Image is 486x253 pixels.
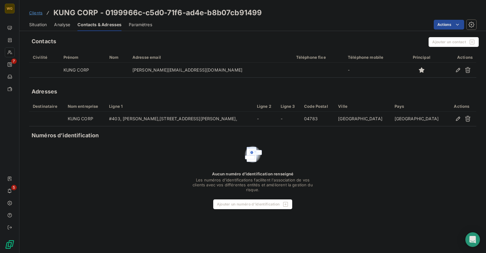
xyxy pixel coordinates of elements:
[105,112,253,126] td: #403, [PERSON_NAME],[STREET_ADDRESS][PERSON_NAME],
[213,199,293,209] button: Ajouter un numéro d’identification
[465,232,480,247] div: Open Intercom Messenger
[192,177,313,192] span: Les numéros d'identifications facilitent l'association de vos clients avec vos différentes entité...
[11,58,17,64] span: 7
[429,37,479,47] button: Ajouter un contact
[277,112,301,126] td: -
[344,63,404,77] td: -
[109,55,125,60] div: Nom
[54,22,70,28] span: Analyse
[334,112,391,126] td: [GEOGRAPHIC_DATA]
[109,104,250,109] div: Ligne 1
[348,55,400,60] div: Téléphone mobile
[253,112,277,126] td: -
[300,112,334,126] td: 04783
[129,22,152,28] span: Paramètres
[281,104,297,109] div: Ligne 3
[408,55,435,60] div: Principal
[257,104,273,109] div: Ligne 2
[32,131,99,140] h5: Numéros d’identification
[395,104,443,109] div: Pays
[68,104,102,109] div: Nom entreprise
[243,145,262,164] img: Empty state
[63,55,102,60] div: Prénom
[391,112,447,126] td: [GEOGRAPHIC_DATA]
[77,22,122,28] span: Contacts & Adresses
[443,55,473,60] div: Actions
[304,104,331,109] div: Code Postal
[64,112,106,126] td: KUNG CORP
[32,37,56,46] h5: Contacts
[212,171,294,176] span: Aucun numéro d’identification renseigné
[5,240,15,249] img: Logo LeanPay
[60,63,106,77] td: KUNG CORP
[53,7,262,18] h3: KUNG CORP - 0199966c-c5d0-71f6-ad4e-b8b07cb91499
[33,104,60,109] div: Destinataire
[11,185,17,190] span: 5
[32,87,57,96] h5: Adresses
[451,104,473,109] div: Actions
[29,10,43,16] a: Clients
[338,104,387,109] div: Ville
[29,22,47,28] span: Situation
[33,55,56,60] div: Civilité
[5,4,15,13] div: WG
[29,10,43,15] span: Clients
[129,63,293,77] td: [PERSON_NAME][EMAIL_ADDRESS][DOMAIN_NAME]
[434,20,464,30] button: Actions
[296,55,341,60] div: Téléphone fixe
[132,55,289,60] div: Adresse email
